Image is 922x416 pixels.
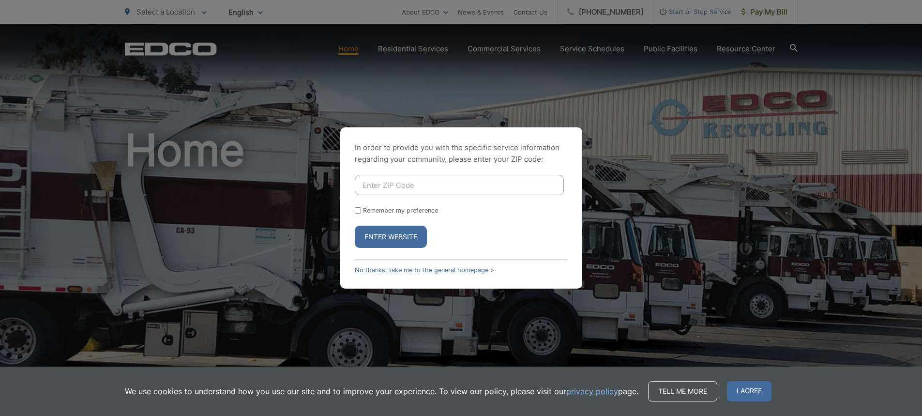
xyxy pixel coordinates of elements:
a: No thanks, take me to the general homepage > [355,266,494,274]
a: privacy policy [566,385,618,397]
p: In order to provide you with the specific service information regarding your community, please en... [355,142,568,165]
a: Tell me more [648,381,717,401]
button: Enter Website [355,226,427,248]
span: I agree [727,381,771,401]
p: We use cookies to understand how you use our site and to improve your experience. To view our pol... [125,385,638,397]
label: Remember my preference [363,207,438,214]
input: Enter ZIP Code [355,175,564,195]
